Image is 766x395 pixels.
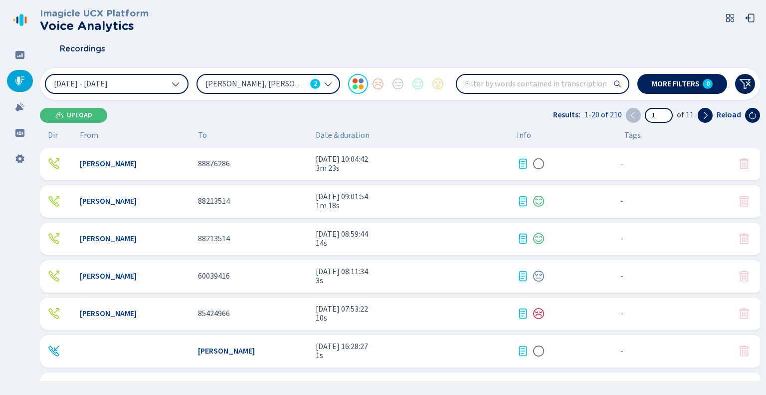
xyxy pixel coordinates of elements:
div: Dashboard [7,44,33,66]
div: Neutral sentiment [533,270,545,282]
span: No tags assigned [620,197,623,206]
span: 2 [314,79,317,89]
span: No tags assigned [620,234,623,243]
div: Outgoing call [48,195,60,207]
span: Upload [67,111,92,119]
button: Your role doesn't allow you to delete this conversation [738,233,750,245]
div: Negative sentiment [533,308,545,320]
button: Previous page [626,108,641,123]
span: [PERSON_NAME], [PERSON_NAME] [205,78,306,89]
svg: arrow-clockwise [749,111,757,119]
span: [DATE] 10:04:42 [316,155,509,164]
svg: journal-text [517,233,529,245]
button: Your role doesn't allow you to delete this conversation [738,270,750,282]
svg: trash-fill [738,233,750,245]
div: Transcription available [517,270,529,282]
svg: chevron-down [172,80,180,88]
svg: telephone-outbound [48,158,60,170]
div: Outgoing call [48,270,60,282]
span: [PERSON_NAME] [80,197,137,206]
input: Filter by words contained in transcription [457,75,628,93]
svg: search [613,80,621,88]
span: 88213514 [198,234,230,243]
svg: funnel-disabled [739,78,751,90]
svg: icon-emoji-silent [533,345,545,357]
span: 60039416 [198,272,230,281]
span: No tags assigned [620,309,623,318]
svg: telephone-inbound [48,345,60,357]
span: [DATE] 09:01:54 [316,192,509,201]
span: [PERSON_NAME] [80,272,137,281]
span: 88876286 [198,159,230,168]
div: Sentiment analysis in progress... [533,345,545,357]
svg: trash-fill [738,308,750,320]
button: Next page [698,108,713,123]
span: No tags assigned [620,347,623,356]
svg: journal-text [517,345,529,357]
svg: icon-emoji-silent [533,158,545,170]
svg: dashboard-filled [15,50,25,60]
span: No tags assigned [620,159,623,168]
svg: icon-emoji-sad [533,308,545,320]
svg: icon-emoji-smile [533,195,545,207]
span: 14s [316,239,509,248]
h3: Imagicle UCX Platform [40,8,149,19]
svg: alarm-filled [15,102,25,112]
svg: telephone-outbound [48,195,60,207]
button: Reload the current page [745,108,760,123]
button: Clear filters [735,74,755,94]
span: Results: [553,110,580,119]
span: [DATE] - [DATE] [54,80,108,88]
span: [DATE] 08:11:34 [316,267,509,276]
span: [PERSON_NAME] [80,234,137,243]
div: Transcription available [517,308,529,320]
div: Sentiment analysis in progress... [533,158,545,170]
svg: groups-filled [15,128,25,138]
svg: chevron-right [701,111,709,119]
span: Reload [717,110,741,119]
span: 88213514 [198,197,230,206]
div: Transcription available [517,158,529,170]
svg: trash-fill [738,158,750,170]
button: Your role doesn't allow you to delete this conversation [738,345,750,357]
svg: cloud-upload [55,111,63,119]
span: [DATE] 07:53:22 [316,305,509,314]
button: Upload [40,108,107,123]
svg: box-arrow-left [745,13,755,23]
span: Tags [624,131,641,140]
div: Settings [7,148,33,170]
span: Date & duration [316,131,509,140]
svg: chevron-left [629,111,637,119]
svg: trash-fill [738,345,750,357]
span: No tags assigned [620,272,623,281]
svg: journal-text [517,270,529,282]
div: Transcription available [517,195,529,207]
button: Your role doesn't allow you to delete this conversation [738,308,750,320]
span: 1m 18s [316,201,509,210]
span: 0 [706,80,710,88]
span: [PERSON_NAME] [198,347,255,356]
button: [DATE] - [DATE] [45,74,189,94]
svg: icon-emoji-neutral [533,270,545,282]
span: [PERSON_NAME] [80,159,137,168]
svg: journal-text [517,158,529,170]
svg: telephone-outbound [48,233,60,245]
svg: chevron-down [324,80,332,88]
h2: Voice Analytics [40,19,149,33]
span: 10s [316,314,509,323]
svg: trash-fill [738,195,750,207]
span: [DATE] 08:59:44 [316,230,509,239]
span: 85424966 [198,309,230,318]
svg: mic-fill [15,76,25,86]
span: 3m 23s [316,164,509,173]
div: Recordings [7,70,33,92]
span: [DATE] 16:07:05 [316,380,509,389]
span: To [198,131,207,140]
svg: trash-fill [738,270,750,282]
span: Info [517,131,531,140]
span: of 11 [677,110,694,119]
span: 3s [316,276,509,285]
div: Transcription available [517,233,529,245]
div: Outgoing call [48,308,60,320]
div: Transcription available [517,345,529,357]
